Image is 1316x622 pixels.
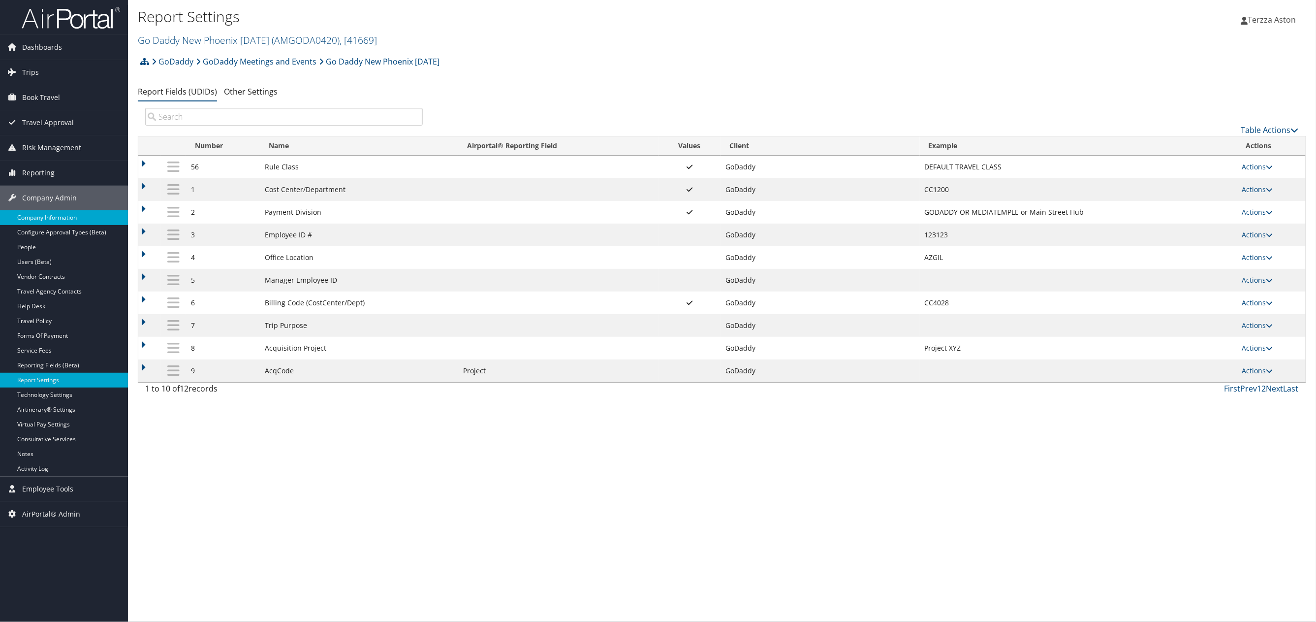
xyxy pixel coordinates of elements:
[260,337,458,360] td: Acquisition Project
[138,86,217,97] a: Report Fields (UDIDs)
[186,201,260,224] td: 2
[196,52,316,71] a: GoDaddy Meetings and Events
[920,201,1237,224] td: GODADDY OR MEDIATEMPLE or Main Street Hub
[186,224,260,246] td: 3
[1242,253,1273,262] a: Actions
[1242,275,1273,285] a: Actions
[1242,298,1273,307] a: Actions
[1241,125,1299,135] a: Table Actions
[260,292,458,314] td: Billing Code (CostCenter/Dept)
[319,52,439,71] a: Go Daddy New Phoenix [DATE]
[22,35,62,60] span: Dashboards
[1242,366,1273,375] a: Actions
[22,161,55,185] span: Reporting
[138,33,377,47] a: Go Daddy New Phoenix [DATE]
[1284,383,1299,394] a: Last
[186,156,260,178] td: 56
[145,108,423,126] input: Search
[22,6,120,30] img: airportal-logo.png
[260,246,458,269] td: Office Location
[920,136,1237,156] th: Example
[920,156,1237,178] td: DEFAULT TRAVEL CLASS
[1242,185,1273,194] a: Actions
[340,33,377,47] span: , [ 41669 ]
[180,383,188,394] span: 12
[1241,5,1306,34] a: Terzza Aston
[186,178,260,201] td: 1
[721,224,920,246] td: GoDaddy
[186,292,260,314] td: 6
[1257,383,1262,394] a: 1
[721,269,920,292] td: GoDaddy
[920,224,1237,246] td: 123123
[22,85,60,110] span: Book Travel
[1248,14,1296,25] span: Terzza Aston
[186,360,260,382] td: 9
[721,156,920,178] td: GoDaddy
[721,360,920,382] td: GoDaddy
[186,269,260,292] td: 5
[260,201,458,224] td: Payment Division
[152,52,193,71] a: GoDaddy
[458,360,658,382] td: Project
[260,269,458,292] td: Manager Employee ID
[721,201,920,224] td: GoDaddy
[22,477,73,501] span: Employee Tools
[22,110,74,135] span: Travel Approval
[458,136,658,156] th: Airportal&reg; Reporting Field
[224,86,278,97] a: Other Settings
[1237,136,1306,156] th: Actions
[260,156,458,178] td: Rule Class
[22,502,80,526] span: AirPortal® Admin
[145,383,423,399] div: 1 to 10 of records
[1241,383,1257,394] a: Prev
[920,178,1237,201] td: CC1200
[721,136,920,156] th: Client
[138,6,917,27] h1: Report Settings
[272,33,340,47] span: ( AMGODA0420 )
[186,314,260,337] td: 7
[1242,230,1273,239] a: Actions
[260,136,458,156] th: Name
[1242,162,1273,171] a: Actions
[1242,207,1273,217] a: Actions
[721,292,920,314] td: GoDaddy
[22,135,81,160] span: Risk Management
[721,246,920,269] td: GoDaddy
[1242,321,1273,330] a: Actions
[920,337,1237,360] td: Project XYZ
[260,314,458,337] td: Trip Purpose
[186,246,260,269] td: 4
[920,292,1237,314] td: CC4028
[920,246,1237,269] td: AZGIL
[161,136,187,156] th: : activate to sort column descending
[260,178,458,201] td: Cost Center/Department
[1262,383,1266,394] a: 2
[260,224,458,246] td: Employee ID #
[721,337,920,360] td: GoDaddy
[1242,343,1273,353] a: Actions
[186,337,260,360] td: 8
[186,136,260,156] th: Number
[1266,383,1284,394] a: Next
[1224,383,1241,394] a: First
[260,360,458,382] td: AcqCode
[721,314,920,337] td: GoDaddy
[658,136,721,156] th: Values
[22,60,39,85] span: Trips
[22,186,77,210] span: Company Admin
[721,178,920,201] td: GoDaddy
